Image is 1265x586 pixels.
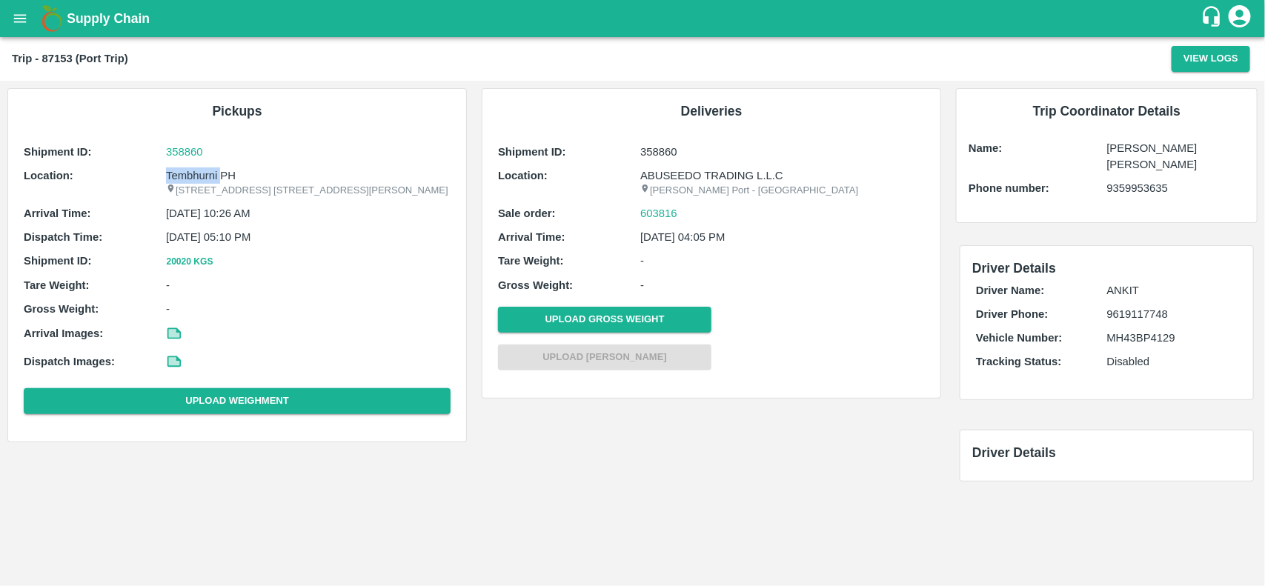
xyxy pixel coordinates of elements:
button: open drawer [3,1,37,36]
img: logo [37,4,67,33]
p: MH43BP4129 [1107,330,1238,346]
p: 9359953635 [1107,180,1245,196]
div: customer-support [1201,5,1226,32]
button: View Logs [1172,46,1250,72]
b: Arrival Time: [498,231,565,243]
b: Gross Weight: [498,279,573,291]
p: - [166,301,451,317]
a: Supply Chain [67,8,1201,29]
b: Arrival Time: [24,207,90,219]
b: Location: [24,170,73,182]
h6: Pickups [20,101,454,121]
p: 9619117748 [1107,306,1238,322]
span: Driver Details [972,445,1056,460]
b: Name: [969,142,1002,154]
p: [DATE] 10:26 AM [166,205,451,222]
p: ABUSEEDO TRADING L.L.C [640,167,925,184]
p: [DATE] 04:05 PM [640,229,925,245]
p: - [640,277,925,293]
b: Phone number: [969,182,1049,194]
b: Trip - 87153 (Port Trip) [12,53,128,64]
button: Upload Gross Weight [498,307,711,333]
p: Disabled [1107,353,1238,370]
b: Sale order: [498,207,556,219]
b: Dispatch Images: [24,356,115,367]
p: Tembhurni PH [166,167,451,184]
b: Vehicle Number: [976,332,1062,344]
b: Driver Phone: [976,308,1048,320]
button: 20020 Kgs [166,254,213,270]
b: Location: [498,170,548,182]
b: Gross Weight: [24,303,99,315]
b: Tare Weight: [498,255,564,267]
b: Driver Name: [976,284,1044,296]
p: [DATE] 05:10 PM [166,229,451,245]
p: - [166,277,451,293]
p: ANKIT [1107,282,1238,299]
p: [STREET_ADDRESS] [STREET_ADDRESS][PERSON_NAME] [166,184,451,198]
b: Arrival Images: [24,327,103,339]
b: Tare Weight: [24,279,90,291]
a: 358860 [166,144,451,160]
p: [PERSON_NAME] Port - [GEOGRAPHIC_DATA] [640,184,925,198]
p: 358860 [640,144,925,160]
b: Tracking Status: [976,356,1061,367]
b: Shipment ID: [24,255,92,267]
b: Supply Chain [67,11,150,26]
p: - [640,253,925,269]
h6: Deliveries [494,101,929,121]
h6: Trip Coordinator Details [969,101,1245,121]
b: Shipment ID: [24,146,92,158]
span: Driver Details [972,261,1056,276]
p: [PERSON_NAME] [PERSON_NAME] [1107,140,1245,173]
b: Shipment ID: [498,146,566,158]
div: account of current user [1226,3,1253,34]
b: Dispatch Time: [24,231,102,243]
button: Upload Weighment [24,388,451,414]
a: 603816 [640,205,677,222]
